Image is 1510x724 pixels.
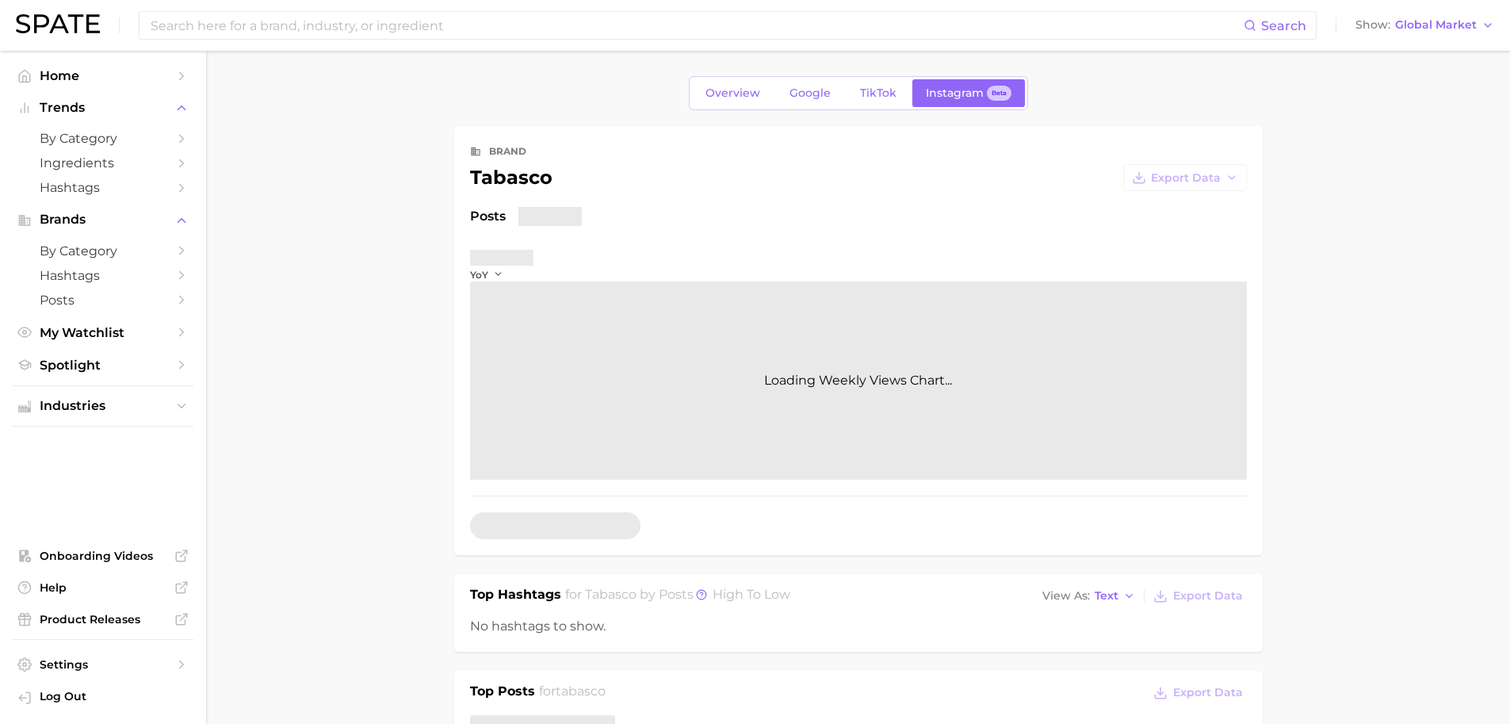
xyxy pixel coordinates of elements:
span: Home [40,68,166,83]
span: Ingredients [40,155,166,170]
a: Hashtags [13,175,193,200]
span: Help [40,580,166,595]
h1: Top Posts [470,682,535,706]
span: Export Data [1151,171,1221,185]
a: TikTok [847,79,910,107]
a: Onboarding Videos [13,544,193,568]
img: SPATE [16,14,100,33]
span: by Category [40,131,166,146]
button: Brands [13,208,193,232]
button: View AsText [1038,586,1140,607]
span: Overview [705,86,760,100]
span: by Category [40,243,166,259]
button: Export Data [1123,164,1247,191]
a: InstagramBeta [912,79,1025,107]
span: Export Data [1173,686,1243,699]
button: Export Data [1149,585,1246,607]
span: Product Releases [40,612,166,626]
h2: for by Posts [565,585,790,607]
span: Show [1355,21,1390,29]
a: Hashtags [13,263,193,288]
span: Log Out [40,689,181,703]
span: Hashtags [40,268,166,283]
span: tabasco [585,587,636,602]
span: View As [1042,592,1090,600]
span: Settings [40,657,166,672]
span: YoY [470,268,488,282]
div: tabasco [470,168,552,187]
div: Loading Weekly Views Chart... [470,282,1247,480]
span: Trends [40,101,166,115]
a: Log out. Currently logged in with e-mail brennan@spate.nyc. [13,684,193,711]
span: high to low [713,587,790,602]
h2: for [539,682,606,706]
h1: Top Hashtags [470,585,561,607]
a: Product Releases [13,607,193,631]
button: ShowGlobal Market [1351,15,1498,36]
span: My Watchlist [40,325,166,340]
input: Search here for a brand, industry, or ingredient [149,12,1244,39]
span: tabasco [556,684,606,699]
a: Help [13,576,193,600]
span: Search [1261,18,1306,33]
span: Export Data [1173,589,1243,603]
span: Hashtags [40,180,166,195]
div: No hashtags to show. [470,617,1247,636]
a: Google [776,79,844,107]
span: Spotlight [40,358,166,373]
a: by Category [13,126,193,151]
a: Spotlight [13,353,193,377]
span: Onboarding Videos [40,549,166,563]
a: Overview [692,79,774,107]
button: Industries [13,394,193,418]
span: TikTok [860,86,896,100]
a: Home [13,63,193,88]
span: Global Market [1395,21,1477,29]
span: Beta [992,86,1007,100]
a: Ingredients [13,151,193,175]
span: Google [789,86,831,100]
button: YoY [470,268,504,282]
a: by Category [13,239,193,263]
span: Instagram [926,86,984,100]
button: Export Data [1149,682,1246,704]
button: Trends [13,96,193,120]
a: Settings [13,653,193,676]
a: Posts [13,288,193,312]
span: Text [1095,592,1118,600]
span: Brands [40,213,166,227]
a: My Watchlist [13,320,193,345]
span: Posts [470,207,506,226]
span: Posts [40,293,166,308]
span: Industries [40,399,166,413]
div: brand [489,142,526,161]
